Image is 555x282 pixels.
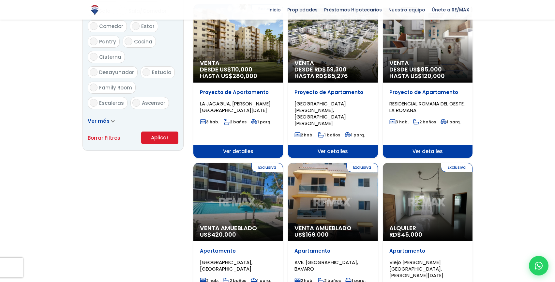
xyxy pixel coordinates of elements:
[251,119,271,125] span: 1 parq.
[141,132,178,144] button: Aplicar
[193,145,283,158] span: Ver detalles
[389,230,422,239] span: RD$
[90,22,97,30] input: Comedor
[294,89,371,96] p: Proyecto de Apartamento
[231,65,252,73] span: 110,000
[251,163,283,172] span: Exclusiva
[200,230,236,239] span: US$
[294,60,371,66] span: Venta
[134,38,152,45] span: Cocina
[193,4,283,158] a: Exclusiva Venta DESDE US$110,000 HASTA US$280,000 Proyecto de Apartamento LA JACAGUA, [PERSON_NAM...
[99,84,132,91] span: Family Room
[385,5,428,15] span: Nuestro equipo
[125,38,132,45] input: Cocina
[200,248,277,254] p: Apartamento
[211,230,236,239] span: 420,000
[294,230,329,239] span: US$
[389,119,409,125] span: 3 hab.
[294,132,313,138] span: 2 hab.
[90,68,97,76] input: Desayunador
[421,65,442,73] span: 85,000
[90,99,97,107] input: Escaleras
[294,100,346,127] span: [GEOGRAPHIC_DATA][PERSON_NAME], [GEOGRAPHIC_DATA][PERSON_NAME]
[200,73,277,79] span: HASTA US$
[441,119,461,125] span: 1 parq.
[389,89,466,96] p: Proyecto de Apartamento
[422,72,445,80] span: 120,000
[152,69,171,76] span: Estudio
[327,72,348,80] span: 85,276
[284,5,321,15] span: Propiedades
[389,66,466,79] span: DESDE US$
[389,225,466,231] span: Alquiler
[99,38,116,45] span: Pantry
[200,89,277,96] p: Proyecto de Apartamento
[428,5,472,15] span: Únete a RE/MAX
[294,225,371,231] span: Venta Amueblado
[200,225,277,231] span: Venta Amueblado
[90,38,97,45] input: Pantry
[288,145,378,158] span: Ver detalles
[88,117,110,124] span: Ver más
[346,163,378,172] span: Exclusiva
[294,248,371,254] p: Apartamento
[132,22,140,30] input: Estar
[88,134,120,142] a: Borrar Filtros
[318,132,340,138] span: 1 baños
[141,23,155,30] span: Estar
[99,54,121,60] span: Cisterna
[224,119,247,125] span: 2 baños
[306,230,329,239] span: 169,000
[383,4,472,158] a: Venta DESDE US$85,000 HASTA US$120,000 Proyecto de Apartamento RESIDENCIAL ROMANA DEL OESTE, LA R...
[99,69,134,76] span: Desayunador
[200,259,252,272] span: [GEOGRAPHIC_DATA], [GEOGRAPHIC_DATA]
[99,23,123,30] span: Comedor
[232,72,257,80] span: 280,000
[132,99,140,107] input: Ascensor
[389,248,466,254] p: Apartamento
[389,100,465,114] span: RESIDENCIAL ROMANA DEL OESTE, LA ROMANA
[142,68,150,76] input: Estudio
[294,73,371,79] span: HASTA RD$
[142,100,165,106] span: Ascensor
[90,84,97,91] input: Family Room
[200,66,277,79] span: DESDE US$
[389,73,466,79] span: HASTA US$
[265,5,284,15] span: Inicio
[200,60,277,66] span: Venta
[326,65,347,73] span: 59,300
[413,119,436,125] span: 2 baños
[200,100,271,114] span: LA JACAGUA, [PERSON_NAME][GEOGRAPHIC_DATA][DATE]
[321,5,385,15] span: Préstamos Hipotecarios
[389,259,443,279] span: Viejo [PERSON_NAME][GEOGRAPHIC_DATA], [PERSON_NAME][DATE]
[88,117,115,124] a: Ver más
[389,60,466,66] span: Venta
[288,4,378,158] a: Venta DESDE RD$59,300 HASTA RD$85,276 Proyecto de Apartamento [GEOGRAPHIC_DATA][PERSON_NAME], [GE...
[99,100,124,106] span: Escaleras
[345,132,365,138] span: 1 parq.
[89,4,100,16] img: Logo de REMAX
[90,53,97,61] input: Cisterna
[383,145,472,158] span: Ver detalles
[200,119,219,125] span: 3 hab.
[441,163,472,172] span: Exclusiva
[401,230,422,239] span: 45,000
[294,259,358,272] span: AVE. [GEOGRAPHIC_DATA], BAVARO
[294,66,371,79] span: DESDE RD$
